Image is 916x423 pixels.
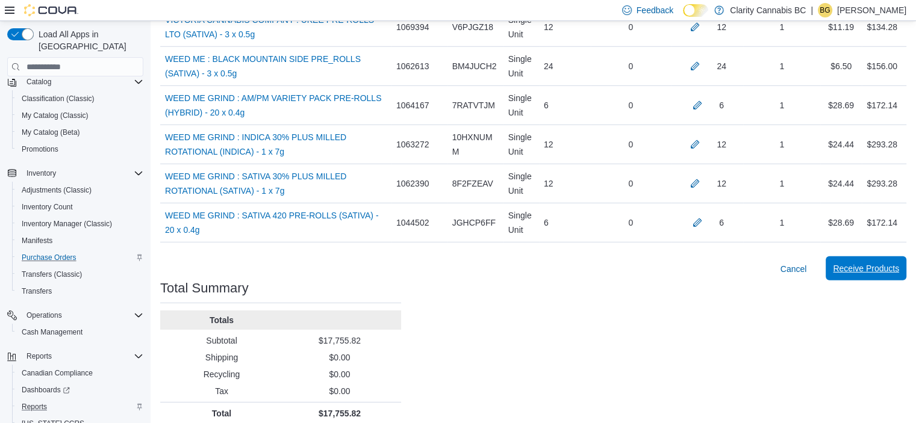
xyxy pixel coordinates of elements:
[165,130,387,159] a: WEED ME GRIND : INDICA 30% PLUS MILLED ROTATIONAL (INDICA) - 1 x 7g
[22,219,112,229] span: Inventory Manager (Classic)
[818,3,832,17] div: Bailey Garrison
[826,256,906,280] button: Receive Products
[17,400,52,414] a: Reports
[820,15,862,39] div: $11.19
[17,366,143,380] span: Canadian Compliance
[17,91,99,106] a: Classification (Classic)
[22,308,67,323] button: Operations
[22,385,70,395] span: Dashboards
[17,400,143,414] span: Reports
[22,75,143,89] span: Catalog
[12,398,148,415] button: Reports
[17,108,143,123] span: My Catalog (Classic)
[17,217,117,231] a: Inventory Manager (Classic)
[283,407,396,419] p: $17,755.82
[820,93,862,117] div: $28.69
[396,215,429,230] span: 1044502
[26,77,51,87] span: Catalog
[160,281,249,295] h3: Total Summary
[12,199,148,215] button: Inventory Count
[165,208,387,237] a: WEED ME GRIND : SATIVA 420 PRE-ROLLS (SATIVA) - 20 x 0.4g
[22,75,56,89] button: Catalog
[17,217,143,231] span: Inventory Manager (Classic)
[396,137,429,152] span: 1063272
[17,183,96,197] a: Adjustments (Classic)
[12,107,148,124] button: My Catalog (Classic)
[12,283,148,300] button: Transfers
[165,52,387,81] a: WEED ME : BLACK MOUNTAIN SIDE PRE_ROLLS (SATIVA) - 3 x 0.5g
[396,176,429,191] span: 1062390
[2,73,148,90] button: Catalog
[503,203,539,242] div: Single Unit
[22,349,143,363] span: Reports
[165,314,278,326] p: Totals
[717,59,726,73] div: 24
[17,284,143,298] span: Transfers
[12,215,148,232] button: Inventory Manager (Classic)
[17,267,87,282] a: Transfers (Classic)
[165,335,278,347] p: Subtotal
[591,132,671,156] div: 0
[17,142,143,156] span: Promotions
[17,233,57,248] a: Manifests
[22,202,73,212] span: Inventory Count
[833,262,899,274] span: Receive Products
[17,200,78,214] a: Inventory Count
[743,132,820,156] div: 1
[503,8,539,46] div: Single Unit
[591,15,671,39] div: 0
[17,325,143,339] span: Cash Management
[12,381,148,398] a: Dashboards
[730,3,806,17] p: Clarity Cannabis BC
[867,176,897,191] div: $293.28
[22,94,95,103] span: Classification (Classic)
[17,284,57,298] a: Transfers
[717,176,726,191] div: 12
[719,215,724,230] div: 6
[22,128,80,137] span: My Catalog (Beta)
[165,91,387,120] a: WEED ME GRIND : AM/PM VARIETY PACK PRE-ROLLS (HYBRID) - 20 x 0.4g
[17,233,143,248] span: Manifests
[12,141,148,158] button: Promotions
[12,232,148,249] button: Manifests
[22,236,52,245] span: Manifests
[539,171,591,196] div: 12
[539,54,591,78] div: 24
[717,137,726,152] div: 12
[743,54,820,78] div: 1
[12,182,148,199] button: Adjustments (Classic)
[22,286,52,296] span: Transfers
[17,200,143,214] span: Inventory Count
[17,325,87,339] a: Cash Management
[12,365,148,381] button: Canadian Compliance
[717,20,726,34] div: 12
[17,267,143,282] span: Transfers (Classic)
[719,98,724,113] div: 6
[396,59,429,73] span: 1062613
[283,351,396,363] p: $0.00
[452,176,493,191] span: 8F2FZEAV
[17,91,143,106] span: Classification (Classic)
[820,211,862,235] div: $28.69
[283,368,396,380] p: $0.00
[12,249,148,266] button: Purchase Orders
[17,108,93,123] a: My Catalog (Classic)
[17,183,143,197] span: Adjustments (Classic)
[22,402,47,412] span: Reports
[12,266,148,283] button: Transfers (Classic)
[22,349,57,363] button: Reports
[452,215,496,230] span: JGHCP6FF
[820,171,862,196] div: $24.44
[283,335,396,347] p: $17,755.82
[2,348,148,365] button: Reports
[452,59,497,73] span: BM4JUCH2
[17,250,81,265] a: Purchase Orders
[165,385,278,397] p: Tax
[837,3,906,17] p: [PERSON_NAME]
[637,4,673,16] span: Feedback
[2,165,148,182] button: Inventory
[22,327,83,337] span: Cash Management
[776,257,812,281] button: Cancel
[452,20,493,34] span: V6PJGZ18
[2,307,148,324] button: Operations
